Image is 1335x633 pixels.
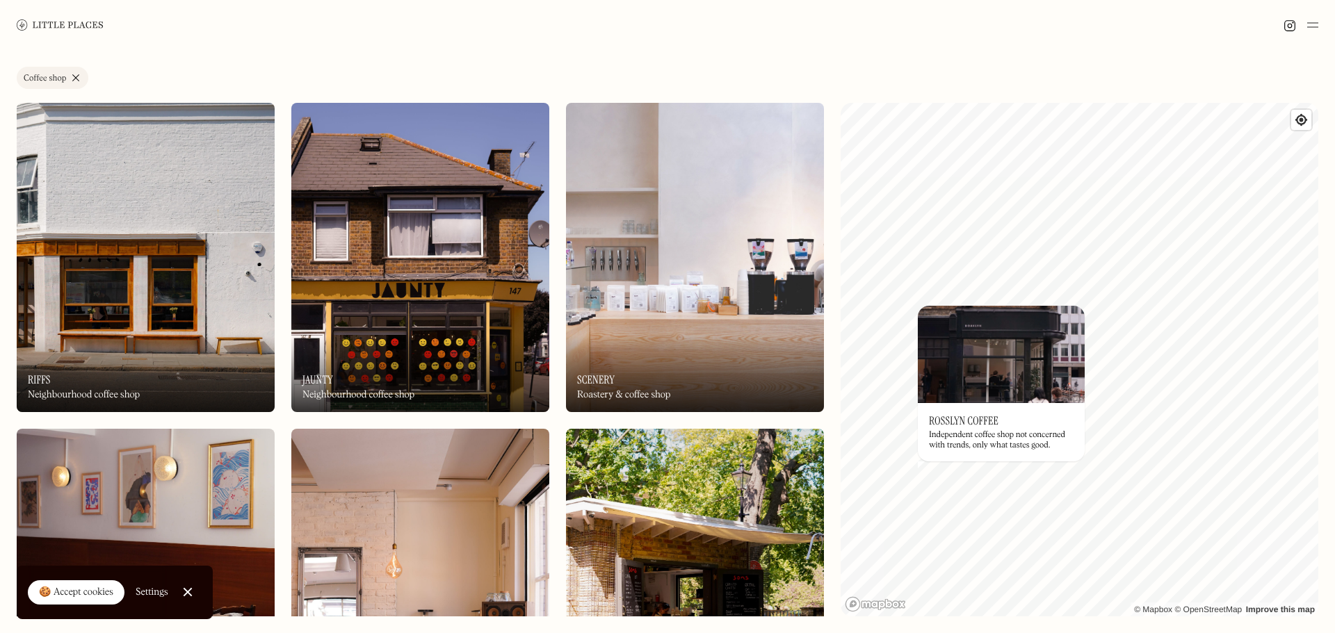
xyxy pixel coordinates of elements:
h3: Riffs [28,373,51,386]
h3: Rosslyn Coffee [929,414,998,427]
div: Settings [136,587,168,597]
a: Rosslyn CoffeeRosslyn CoffeeRosslyn CoffeeIndependent coffee shop not concerned with trends, only... [918,306,1085,461]
div: Roastery & coffee shop [577,389,670,401]
a: OpenStreetMap [1174,605,1242,614]
img: Scenery [566,103,824,412]
div: Close Cookie Popup [187,592,188,593]
a: Settings [136,577,168,608]
a: Mapbox homepage [845,596,906,612]
div: 🍪 Accept cookies [39,586,113,600]
div: Neighbourhood coffee shop [28,389,140,401]
canvas: Map [841,103,1318,616]
a: Close Cookie Popup [174,578,202,606]
button: Find my location [1291,110,1311,130]
img: Riffs [17,103,275,412]
img: Jaunty [291,103,549,412]
a: 🍪 Accept cookies [28,580,124,605]
h3: Jaunty [302,373,333,386]
a: SceneryScenerySceneryRoastery & coffee shop [566,103,824,412]
div: Independent coffee shop not concerned with trends, only what tastes good. [929,430,1074,450]
a: JauntyJauntyJauntyNeighbourhood coffee shop [291,103,549,412]
a: Mapbox [1134,605,1172,614]
a: Improve this map [1246,605,1315,614]
a: RiffsRiffsRiffsNeighbourhood coffee shop [17,103,275,412]
a: Coffee shop [17,67,88,89]
img: Rosslyn Coffee [918,306,1085,403]
h3: Scenery [577,373,615,386]
div: Coffee shop [24,74,66,83]
div: Neighbourhood coffee shop [302,389,414,401]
